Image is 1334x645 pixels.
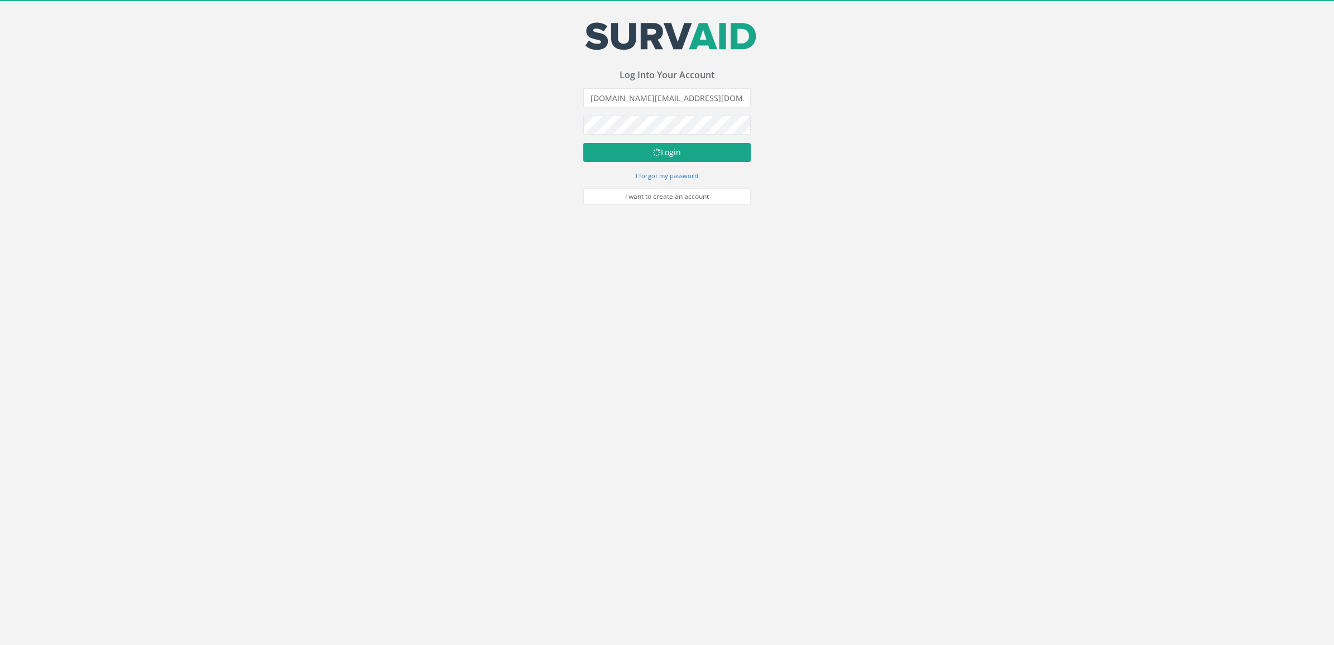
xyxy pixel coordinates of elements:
[583,188,751,205] a: I want to create an account
[583,88,751,107] input: Email
[583,143,751,162] button: Login
[636,171,698,180] small: I forgot my password
[636,170,698,180] a: I forgot my password
[583,70,751,80] h3: Log Into Your Account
